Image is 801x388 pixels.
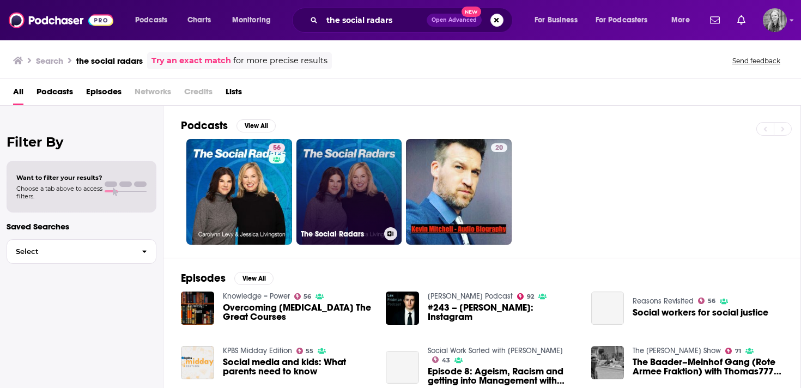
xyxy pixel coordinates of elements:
div: Search podcasts, credits, & more... [302,8,523,33]
a: Lex Fridman Podcast [428,292,513,301]
a: Social media and kids: What parents need to know [223,357,373,376]
a: Social Work Sorted with Vicki Shevlin [428,346,563,355]
span: Networks [135,83,171,105]
a: 56 [294,293,312,300]
button: open menu [527,11,591,29]
span: 71 [735,349,741,354]
a: Show notifications dropdown [733,11,750,29]
span: Charts [187,13,211,28]
a: The Pete Quiñones Show [633,346,721,355]
span: For Podcasters [596,13,648,28]
a: Episode 8: Ageism, Racism and getting into Management with Yewande from Young Black Social Worker... [428,367,578,385]
button: Open AdvancedNew [427,14,482,27]
a: Charts [180,11,217,29]
a: Lists [226,83,242,105]
a: 92 [517,293,534,300]
a: 20 [406,139,512,245]
a: 56 [698,298,715,304]
span: Logged in as KatMcMahon [763,8,787,32]
a: #243 – Kevin Systrom: Instagram [428,303,578,322]
button: View All [234,272,274,285]
img: Overcoming Social Anxiety The Great Courses [181,292,214,325]
a: Episode 8: Ageism, Racism and getting into Management with Yewande from Young Black Social Worker... [386,351,419,384]
img: User Profile [763,8,787,32]
a: 56 [269,143,285,152]
span: Monitoring [232,13,271,28]
img: Podchaser - Follow, Share and Rate Podcasts [9,10,113,31]
h3: Search [36,56,63,66]
img: #243 – Kevin Systrom: Instagram [386,292,419,325]
a: KPBS Midday Edition [223,346,292,355]
span: Podcasts [135,13,167,28]
img: Social media and kids: What parents need to know [181,346,214,379]
span: 56 [304,294,311,299]
span: 56 [273,143,281,154]
span: New [462,7,481,17]
button: Show profile menu [763,8,787,32]
a: 71 [725,348,741,354]
button: open menu [128,11,181,29]
h2: Episodes [181,271,226,285]
a: The Social Radars [296,139,402,245]
a: 56 [186,139,292,245]
button: View All [236,119,276,132]
span: for more precise results [233,54,327,67]
span: Select [7,248,133,255]
button: open menu [664,11,703,29]
span: For Business [535,13,578,28]
h2: Filter By [7,134,156,150]
a: Social workers for social justice [591,292,624,325]
span: 92 [527,294,534,299]
span: 55 [306,349,313,354]
h3: The Social Radars [301,229,380,239]
a: Knowledge = Power [223,292,290,301]
h3: the social radars [76,56,143,66]
button: Send feedback [729,56,784,65]
a: EpisodesView All [181,271,274,285]
a: 43 [432,356,450,363]
a: Reasons Revisited [633,296,694,306]
a: PodcastsView All [181,119,276,132]
a: Episodes [86,83,122,105]
button: open menu [224,11,285,29]
input: Search podcasts, credits, & more... [322,11,427,29]
button: open menu [588,11,664,29]
a: Show notifications dropdown [706,11,724,29]
a: 20 [491,143,507,152]
a: The Baader–Meinhof Gang (Rote Armee Fraktion) with Thomas777 - Complete [633,357,783,376]
p: Saved Searches [7,221,156,232]
span: Choose a tab above to access filters. [16,185,102,200]
a: Podcasts [37,83,73,105]
img: The Baader–Meinhof Gang (Rote Armee Fraktion) with Thomas777 - Complete [591,346,624,379]
a: Social workers for social justice [633,308,768,317]
h2: Podcasts [181,119,228,132]
span: Episode 8: Ageism, Racism and getting into Management with [PERSON_NAME] from [PERSON_NAME] Black... [428,367,578,385]
span: More [671,13,690,28]
span: 20 [495,143,503,154]
button: Select [7,239,156,264]
span: 43 [442,358,450,363]
span: Want to filter your results? [16,174,102,181]
a: Try an exact match [151,54,231,67]
a: 55 [296,348,314,354]
a: Overcoming Social Anxiety The Great Courses [223,303,373,322]
a: All [13,83,23,105]
span: Overcoming [MEDICAL_DATA] The Great Courses [223,303,373,322]
span: 56 [708,299,715,304]
span: Credits [184,83,213,105]
span: Open Advanced [432,17,477,23]
span: #243 – [PERSON_NAME]: Instagram [428,303,578,322]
